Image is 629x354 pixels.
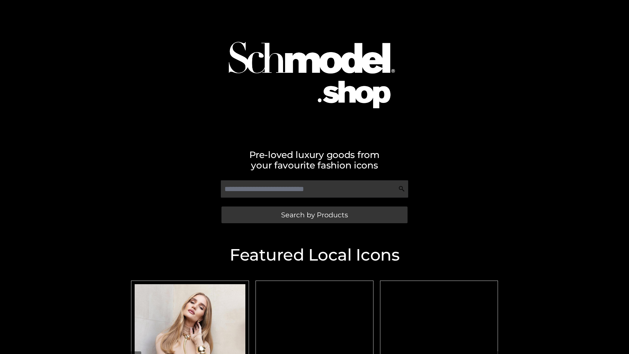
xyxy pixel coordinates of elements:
span: Search by Products [281,211,348,218]
img: Search Icon [398,186,405,192]
h2: Featured Local Icons​ [128,247,501,263]
a: Search by Products [221,206,408,223]
h2: Pre-loved luxury goods from your favourite fashion icons [128,149,501,170]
